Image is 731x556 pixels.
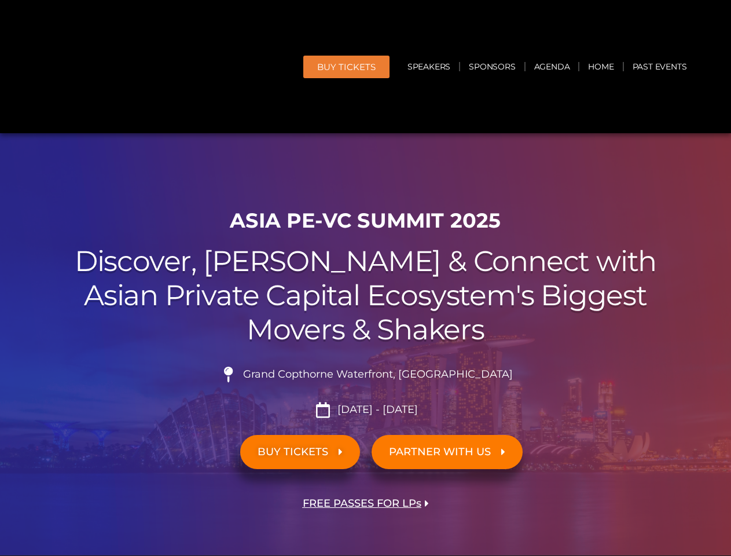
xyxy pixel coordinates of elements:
[372,435,523,469] a: PARTNER WITH US
[399,53,459,80] a: Speakers
[258,447,328,458] span: BUY TICKETS
[624,53,696,80] a: Past Events
[317,63,376,71] span: BUY Tickets
[285,487,446,521] a: FREE PASSES FOR LPs
[42,209,690,233] h1: ASIA PE-VC Summit 2025
[335,404,418,416] span: [DATE] - [DATE]
[579,53,622,80] a: Home
[526,53,579,80] a: Agenda
[240,368,513,381] span: Grand Copthorne Waterfront, [GEOGRAPHIC_DATA]​
[240,435,360,469] a: BUY TICKETS
[460,53,524,80] a: Sponsors
[42,244,690,346] h2: Discover, [PERSON_NAME] & Connect with Asian Private Capital Ecosystem's Biggest Movers & Shakers
[303,498,421,509] span: FREE PASSES FOR LPs
[389,447,491,458] span: PARTNER WITH US
[303,56,390,78] a: BUY Tickets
